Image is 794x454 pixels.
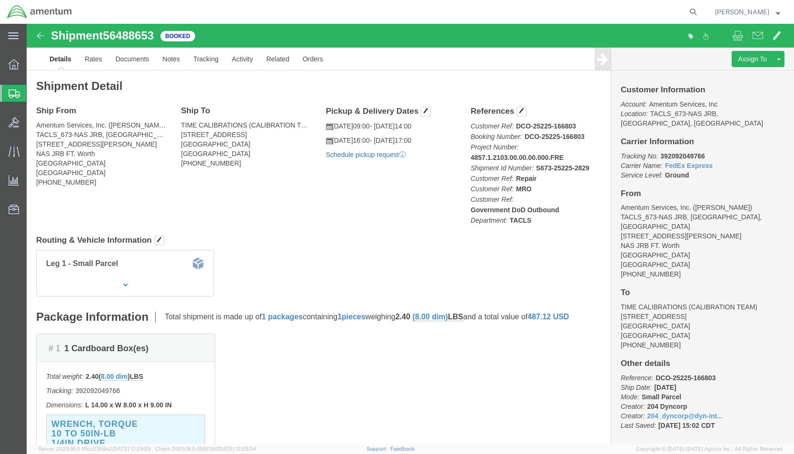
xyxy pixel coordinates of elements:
[7,5,72,19] img: logo
[155,446,256,452] span: Client: 2025.16.0-1592391
[27,24,794,444] iframe: FS Legacy Container
[38,446,151,452] span: Server: 2025.16.0-1ffcc23b9e2
[715,7,769,17] span: Keith Bellew
[112,446,151,452] span: [DATE] 12:29:29
[218,446,256,452] span: [DATE] 12:25:34
[367,446,390,452] a: Support
[636,445,783,453] span: Copyright © [DATE]-[DATE] Agistix Inc., All Rights Reserved
[390,446,415,452] a: Feedback
[715,6,781,18] button: [PERSON_NAME]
